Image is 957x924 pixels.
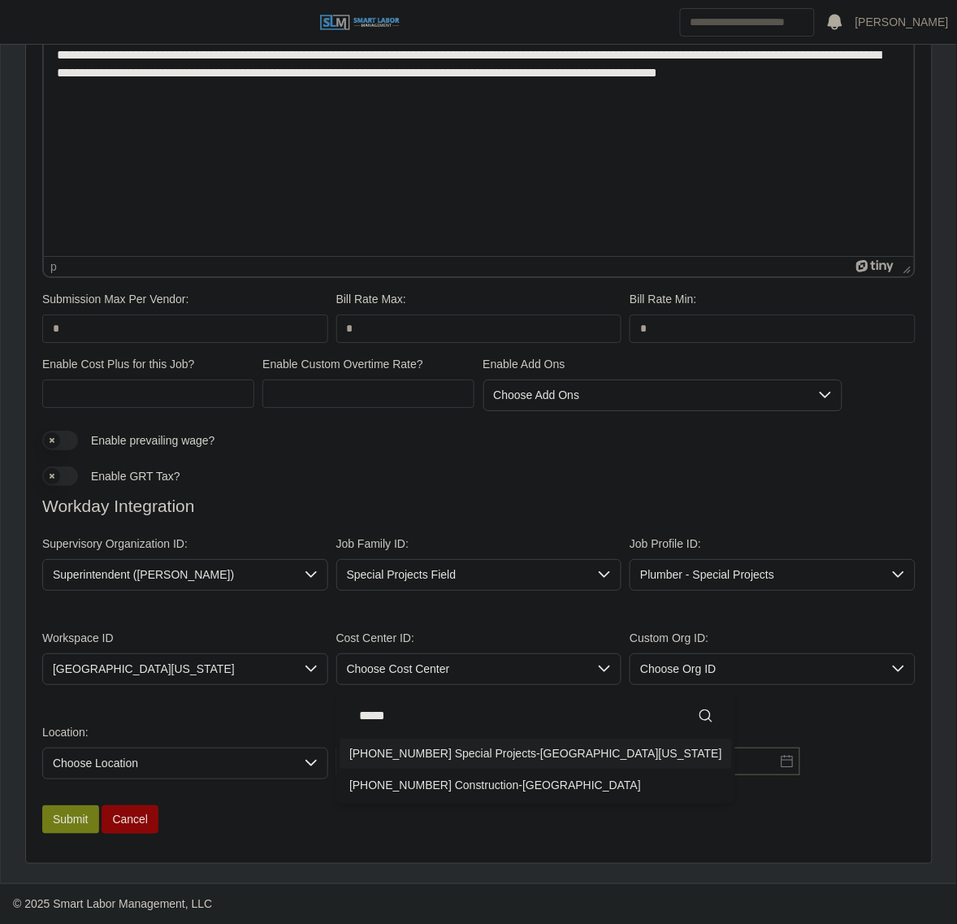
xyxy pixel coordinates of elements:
a: [PERSON_NAME] [855,14,949,31]
button: Enable prevailing wage? [42,431,78,450]
label: Supervisory Organization ID: [42,536,188,553]
label: Job Family ID: [336,536,409,553]
span: Special Projects Field [337,560,589,590]
span: Enable GRT Tax? [91,470,180,483]
li: 01-01-05-00 Construction-North AL [340,770,732,800]
a: Cancel [102,805,158,834]
span: © 2025 Smart Labor Management, LLC [13,897,212,910]
div: Choose Add Ons [484,380,809,410]
label: Cost Center ID: [336,630,414,647]
button: Enable GRT Tax? [42,466,78,486]
div: p [50,260,57,273]
span: Plumber - Special Projects [630,560,882,590]
div: Press the Up and Down arrow keys to resize the editor. [897,257,914,276]
span: Choose Cost Center [337,654,589,684]
h4: Workday Integration [42,496,916,516]
li: 01-30-05-00 Special Projects-North Alabama [340,739,732,769]
label: Enable Add Ons [483,356,565,373]
a: Powered by Tiny [856,260,897,273]
label: Enable Custom Overtime Rate? [262,356,423,373]
label: Location: [42,724,89,741]
label: Bill Rate Max: [336,291,406,308]
input: Search [680,8,815,37]
label: Job Profile ID: [630,536,701,553]
label: Submission Max Per Vendor: [42,291,189,308]
span: North Alabama Field [43,654,295,684]
button: Submit [42,805,99,834]
img: SLM Logo [319,14,401,32]
iframe: Rich Text Area [44,33,914,256]
span: Choose Org ID [630,654,882,684]
body: Rich Text Area. Press ALT-0 for help. [13,13,857,31]
span: Choose Location [43,748,295,779]
label: Custom Org ID: [630,630,708,647]
label: Workspace ID [42,630,114,647]
span: [PHONE_NUMBER] Construction-[GEOGRAPHIC_DATA] [349,777,641,794]
span: [PHONE_NUMBER] Special Projects-[GEOGRAPHIC_DATA][US_STATE] [349,745,722,762]
label: Enable Cost Plus for this Job? [42,356,195,373]
label: Bill Rate Min: [630,291,696,308]
span: Enable prevailing wage? [91,434,215,447]
span: Superintendent (Bruce Dunnavant) [43,560,295,590]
